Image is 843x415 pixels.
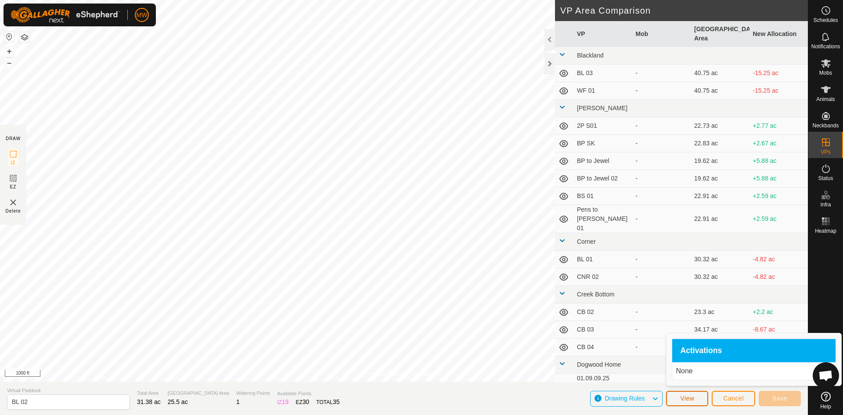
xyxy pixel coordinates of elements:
[636,156,688,166] div: -
[8,197,18,208] img: VP
[573,251,632,268] td: BL 01
[573,268,632,286] td: CNR 02
[636,214,688,224] div: -
[691,170,749,188] td: 19.62 ac
[636,69,688,78] div: -
[636,343,688,352] div: -
[137,398,161,405] span: 31.38 ac
[573,339,632,356] td: CB 04
[577,238,596,245] span: Corner
[573,205,632,233] td: Pens to [PERSON_NAME] 01
[295,397,309,407] div: EZ
[573,21,632,47] th: VP
[691,82,749,100] td: 40.75 ac
[277,397,288,407] div: IZ
[816,97,835,102] span: Animals
[4,46,14,57] button: +
[333,398,340,405] span: 35
[813,18,838,23] span: Schedules
[812,123,839,128] span: Neckbands
[577,105,627,112] span: [PERSON_NAME]
[573,170,632,188] td: BP to Jewel 02
[636,307,688,317] div: -
[4,32,14,42] button: Reset Map
[749,205,808,233] td: +2.59 ac
[573,321,632,339] td: CB 03
[282,398,289,405] span: 19
[413,370,439,378] a: Contact Us
[573,374,632,402] td: 01.09.09.25 [GEOGRAPHIC_DATA]
[820,202,831,207] span: Infra
[577,52,604,59] span: Blackland
[636,255,688,264] div: -
[277,390,339,397] span: Available Points
[6,135,21,142] div: DRAW
[712,391,755,406] button: Cancel
[691,188,749,205] td: 22.91 ac
[749,170,808,188] td: +5.88 ac
[573,152,632,170] td: BP to Jewel
[815,228,836,234] span: Heatmap
[636,174,688,183] div: -
[605,395,645,402] span: Drawing Rules
[573,135,632,152] td: BP SK
[749,188,808,205] td: +2.59 ac
[749,268,808,286] td: -4.82 ac
[316,397,339,407] div: TOTAL
[7,387,130,394] span: Virtual Paddock
[636,86,688,95] div: -
[691,135,749,152] td: 22.83 ac
[749,65,808,82] td: -15.25 ac
[749,152,808,170] td: +5.88 ac
[691,65,749,82] td: 40.75 ac
[749,321,808,339] td: -8.67 ac
[632,21,691,47] th: Mob
[749,21,808,47] th: New Allocation
[691,321,749,339] td: 34.17 ac
[636,272,688,281] div: -
[636,121,688,130] div: -
[680,395,694,402] span: View
[749,251,808,268] td: -4.82 ac
[137,390,161,397] span: Total Area
[636,139,688,148] div: -
[6,208,21,214] span: Delete
[691,205,749,233] td: 22.91 ac
[303,398,310,405] span: 30
[168,390,229,397] span: [GEOGRAPHIC_DATA] Area
[573,188,632,205] td: BS 01
[577,361,621,368] span: Dogwood Home
[680,347,722,355] span: Activations
[4,58,14,68] button: –
[10,184,17,190] span: EZ
[749,117,808,135] td: +2.77 ac
[691,21,749,47] th: [GEOGRAPHIC_DATA] Area
[691,117,749,135] td: 22.73 ac
[749,135,808,152] td: +2.67 ac
[820,404,831,409] span: Help
[772,395,787,402] span: Save
[236,390,270,397] span: Watering Points
[691,268,749,286] td: 30.32 ac
[573,65,632,82] td: BL 03
[759,391,801,406] button: Save
[813,362,839,389] div: Open chat
[11,7,120,23] img: Gallagher Logo
[821,149,830,155] span: VPs
[369,370,402,378] a: Privacy Policy
[168,398,188,405] span: 25.5 ac
[573,82,632,100] td: WF 01
[723,395,744,402] span: Cancel
[636,325,688,334] div: -
[811,44,840,49] span: Notifications
[819,70,832,76] span: Mobs
[808,388,843,413] a: Help
[236,398,240,405] span: 1
[691,303,749,321] td: 23.3 ac
[636,191,688,201] div: -
[749,82,808,100] td: -15.25 ac
[676,366,832,376] p: None
[577,291,615,298] span: Creek Bottom
[19,32,30,43] button: Map Layers
[573,117,632,135] td: 2P S01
